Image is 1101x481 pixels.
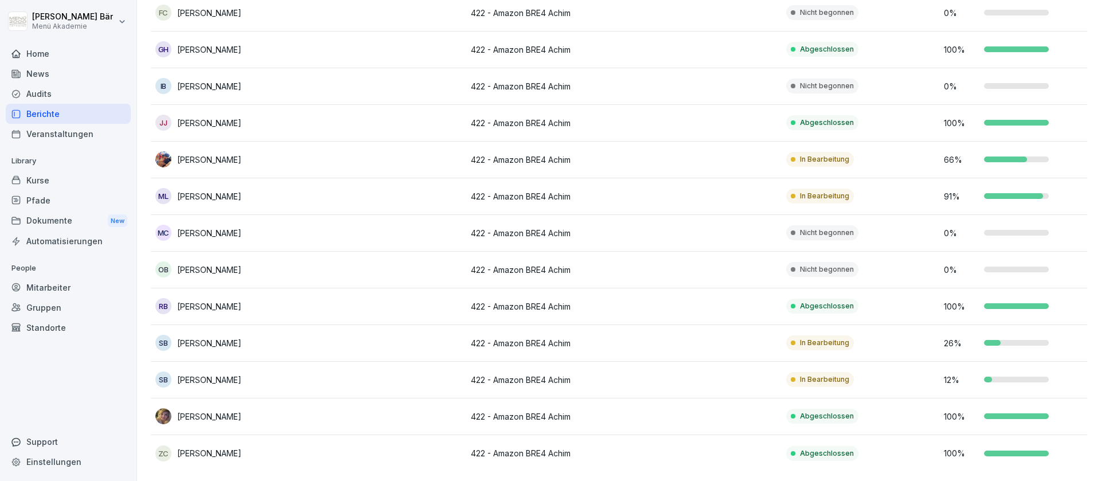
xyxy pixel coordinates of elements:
[177,374,241,386] p: [PERSON_NAME]
[177,190,241,202] p: [PERSON_NAME]
[800,264,854,275] p: Nicht begonnen
[944,7,978,19] p: 0 %
[177,264,241,276] p: [PERSON_NAME]
[471,7,619,19] p: 422 - Amazon BRE4 Achim
[471,44,619,56] p: 422 - Amazon BRE4 Achim
[177,44,241,56] p: [PERSON_NAME]
[800,7,854,18] p: Nicht begonnen
[800,118,854,128] p: Abgeschlossen
[32,22,113,30] p: Menü Akademie
[177,227,241,239] p: [PERSON_NAME]
[944,154,978,166] p: 66 %
[471,227,619,239] p: 422 - Amazon BRE4 Achim
[800,448,854,459] p: Abgeschlossen
[155,225,171,241] div: MC
[155,445,171,462] div: ZC
[6,210,131,232] a: DokumenteNew
[944,337,978,349] p: 26 %
[108,214,127,228] div: New
[800,44,854,54] p: Abgeschlossen
[800,81,854,91] p: Nicht begonnen
[177,80,241,92] p: [PERSON_NAME]
[177,337,241,349] p: [PERSON_NAME]
[944,447,978,459] p: 100 %
[32,12,113,22] p: [PERSON_NAME] Bär
[155,371,171,388] div: SB
[471,117,619,129] p: 422 - Amazon BRE4 Achim
[944,190,978,202] p: 91 %
[155,41,171,57] div: GH
[800,191,849,201] p: In Bearbeitung
[155,298,171,314] div: RB
[6,124,131,144] a: Veranstaltungen
[6,432,131,452] div: Support
[155,335,171,351] div: SB
[944,44,978,56] p: 100 %
[471,374,619,386] p: 422 - Amazon BRE4 Achim
[6,152,131,170] p: Library
[944,227,978,239] p: 0 %
[177,300,241,312] p: [PERSON_NAME]
[471,337,619,349] p: 422 - Amazon BRE4 Achim
[944,264,978,276] p: 0 %
[155,188,171,204] div: ML
[471,300,619,312] p: 422 - Amazon BRE4 Achim
[471,154,619,166] p: 422 - Amazon BRE4 Achim
[177,117,241,129] p: [PERSON_NAME]
[800,338,849,348] p: In Bearbeitung
[6,298,131,318] a: Gruppen
[800,301,854,311] p: Abgeschlossen
[944,80,978,92] p: 0 %
[155,261,171,277] div: OB
[155,5,171,21] div: FC
[6,231,131,251] a: Automatisierungen
[471,264,619,276] p: 422 - Amazon BRE4 Achim
[177,154,241,166] p: [PERSON_NAME]
[471,447,619,459] p: 422 - Amazon BRE4 Achim
[944,410,978,423] p: 100 %
[177,447,241,459] p: [PERSON_NAME]
[800,411,854,421] p: Abgeschlossen
[177,7,241,19] p: [PERSON_NAME]
[944,374,978,386] p: 12 %
[6,44,131,64] a: Home
[6,277,131,298] a: Mitarbeiter
[6,84,131,104] a: Audits
[6,104,131,124] a: Berichte
[155,151,171,167] img: xnyrvbdbe9ielwn033angshu.png
[6,190,131,210] a: Pfade
[6,170,131,190] a: Kurse
[155,408,171,424] img: e0wl50cpsvh12f3vi1ufry38.png
[800,228,854,238] p: Nicht begonnen
[6,210,131,232] div: Dokumente
[471,80,619,92] p: 422 - Amazon BRE4 Achim
[6,452,131,472] a: Einstellungen
[800,374,849,385] p: In Bearbeitung
[800,154,849,165] p: In Bearbeitung
[177,410,241,423] p: [PERSON_NAME]
[6,259,131,277] p: People
[6,64,131,84] a: News
[944,117,978,129] p: 100 %
[944,300,978,312] p: 100 %
[155,115,171,131] div: JJ
[471,190,619,202] p: 422 - Amazon BRE4 Achim
[155,78,171,94] div: IB
[471,410,619,423] p: 422 - Amazon BRE4 Achim
[6,318,131,338] a: Standorte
